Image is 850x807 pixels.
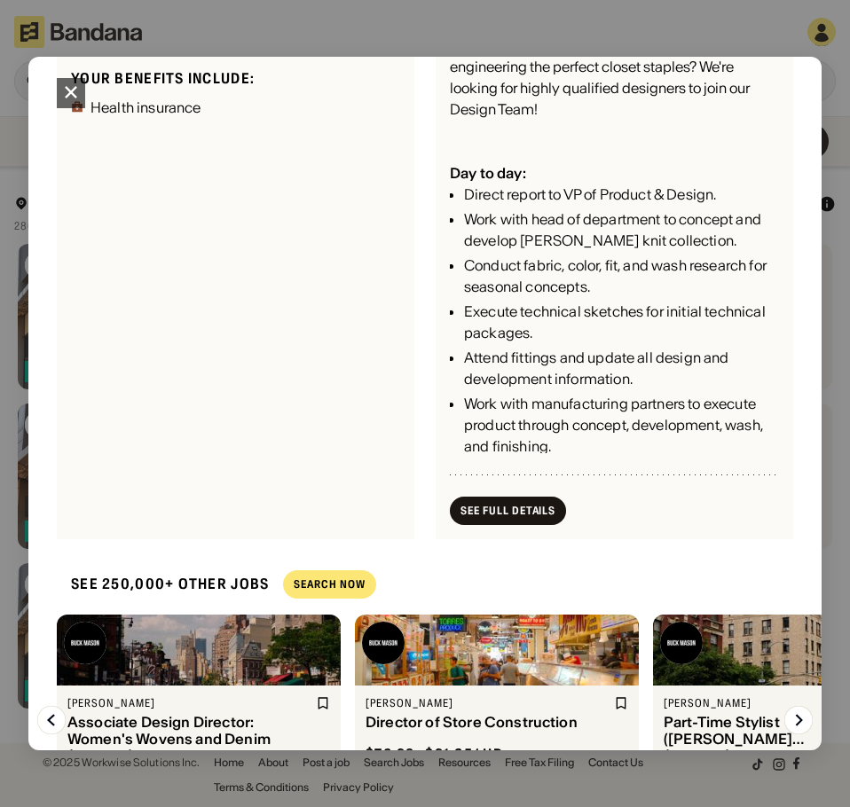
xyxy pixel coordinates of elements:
img: Buck Mason logo [660,622,703,664]
div: See 250,000+ other jobs [57,560,269,607]
div: $ 76.92 - $91.35 / hr [366,745,503,764]
div: Director of Store Construction [366,714,610,731]
div: Health insurance [91,100,201,114]
div: [PERSON_NAME] [366,696,610,710]
img: Buck Mason logo [362,622,405,664]
img: Left Arrow [37,706,66,734]
div: Work with head of department to concept and develop [PERSON_NAME] knit collection. [464,208,779,251]
div: Execute technical sketches for initial technical packages. [464,301,779,343]
img: Buck Mason logo [64,622,106,664]
div: Direct report to VP of Product & Design. [464,184,779,205]
div: $ 18.00 - $21.00 / hr [664,748,803,766]
div: Your benefits include: [71,69,400,88]
div: See Full Details [460,505,555,516]
div: Associate Design Director: Women's Wovens and Denim [67,714,312,748]
div: $ 60.10 - $72.12 / hr [67,748,202,766]
div: Search Now [294,579,366,590]
div: Day to day: [450,164,526,182]
div: Attend fittings and update all design and development information. [464,347,779,389]
div: Are you passionate about womenswear knit design? Are you obsessed with designing and engineering ... [450,13,779,120]
div: Work with manufacturing partners to execute product through concept, development, wash, and finis... [464,393,779,457]
div: Conduct fabric, color, fit, and wash research for seasonal concepts. [464,255,779,297]
img: Right Arrow [784,706,813,734]
div: [PERSON_NAME] [67,696,312,710]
